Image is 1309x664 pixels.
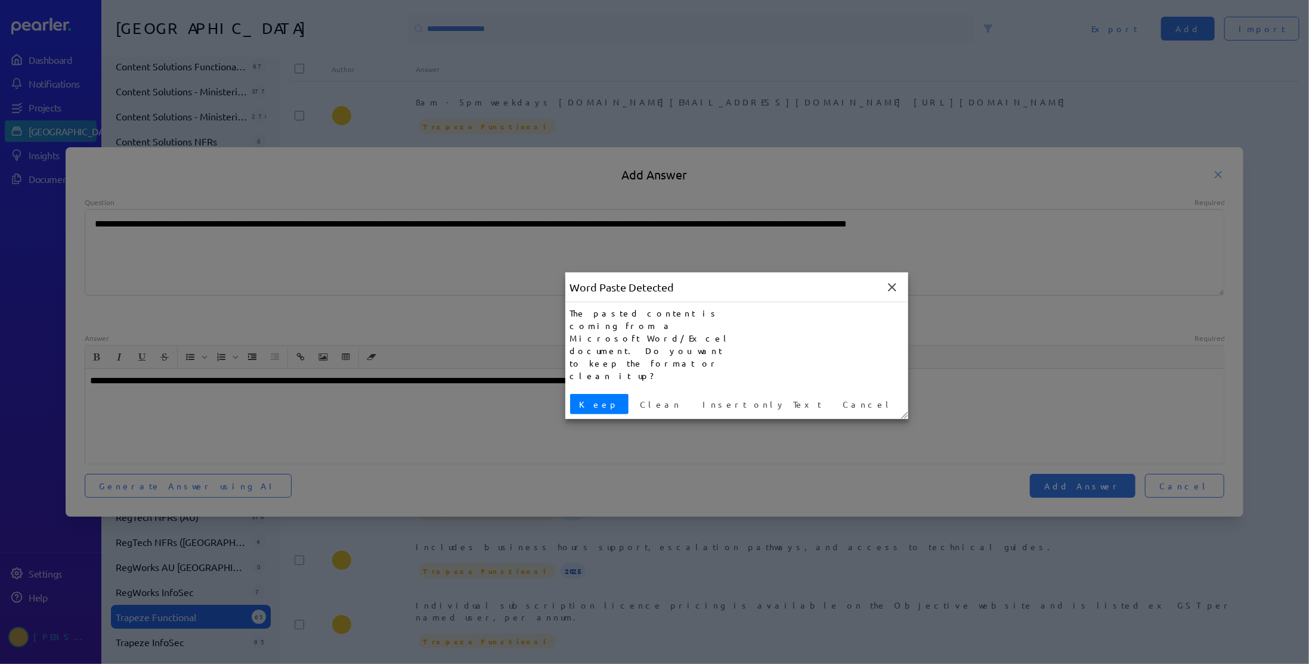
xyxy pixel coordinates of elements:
[565,272,679,302] div: Word Paste Detected
[631,394,691,414] button: Clean
[834,394,903,414] button: Cancel
[570,307,739,382] div: The pasted content is coming from a Microsoft Word/Excel document. Do you want to keep the format...
[636,398,686,411] span: Clean
[694,394,831,414] button: Insert only Text
[575,398,624,411] span: Keep
[838,398,899,411] span: Cancel
[570,394,629,414] button: Keep
[698,398,827,411] span: Insert only Text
